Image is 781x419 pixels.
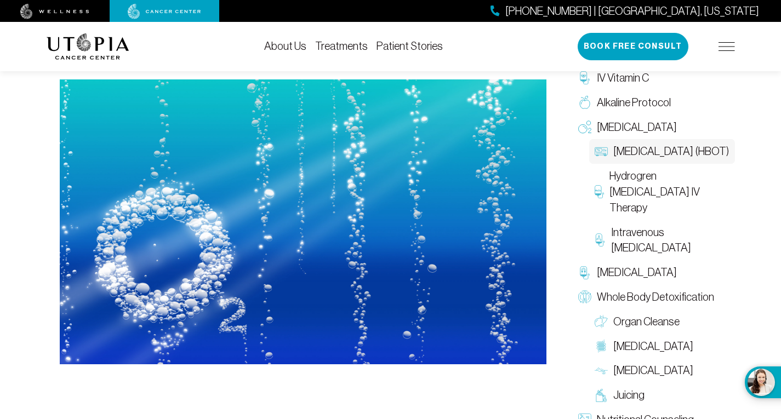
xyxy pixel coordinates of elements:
[573,260,735,285] a: [MEDICAL_DATA]
[573,66,735,90] a: IV Vitamin C
[613,363,693,378] span: [MEDICAL_DATA]
[589,334,735,359] a: [MEDICAL_DATA]
[589,309,735,334] a: Organ Cleanse
[578,33,688,60] button: Book Free Consult
[613,338,693,354] span: [MEDICAL_DATA]
[595,389,608,402] img: Juicing
[128,4,201,19] img: cancer center
[578,71,591,84] img: IV Vitamin C
[589,358,735,383] a: [MEDICAL_DATA]
[595,145,608,158] img: Hyperbaric Oxygen Therapy (HBOT)
[589,139,735,164] a: [MEDICAL_DATA] (HBOT)
[589,220,735,261] a: Intravenous [MEDICAL_DATA]
[573,115,735,140] a: [MEDICAL_DATA]
[573,90,735,115] a: Alkaline Protocol
[597,95,671,111] span: Alkaline Protocol
[595,185,604,198] img: Hydrogren Peroxide IV Therapy
[264,40,306,52] a: About Us
[20,4,89,19] img: wellness
[613,314,680,330] span: Organ Cleanse
[597,119,677,135] span: [MEDICAL_DATA]
[491,3,759,19] a: [PHONE_NUMBER] | [GEOGRAPHIC_DATA], [US_STATE]
[595,364,608,377] img: Lymphatic Massage
[595,315,608,328] img: Organ Cleanse
[578,120,591,134] img: Oxygen Therapy
[589,164,735,220] a: Hydrogren [MEDICAL_DATA] IV Therapy
[613,387,645,403] span: Juicing
[578,290,591,303] img: Whole Body Detoxification
[597,265,677,280] span: [MEDICAL_DATA]
[315,40,368,52] a: Treatments
[719,42,735,51] img: icon-hamburger
[505,3,759,19] span: [PHONE_NUMBER] | [GEOGRAPHIC_DATA], [US_STATE]
[578,266,591,279] img: Chelation Therapy
[573,285,735,309] a: Whole Body Detoxification
[613,144,729,159] span: [MEDICAL_DATA] (HBOT)
[47,33,129,60] img: logo
[578,96,591,109] img: Alkaline Protocol
[589,383,735,407] a: Juicing
[60,79,546,364] img: Hyperbaric Oxygen Therapy (HBOT)
[611,225,729,256] span: Intravenous [MEDICAL_DATA]
[595,233,606,246] img: Intravenous Ozone Therapy
[597,70,649,86] span: IV Vitamin C
[595,340,608,353] img: Colon Therapy
[597,289,714,305] span: Whole Body Detoxification
[377,40,443,52] a: Patient Stories
[609,168,729,215] span: Hydrogren [MEDICAL_DATA] IV Therapy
